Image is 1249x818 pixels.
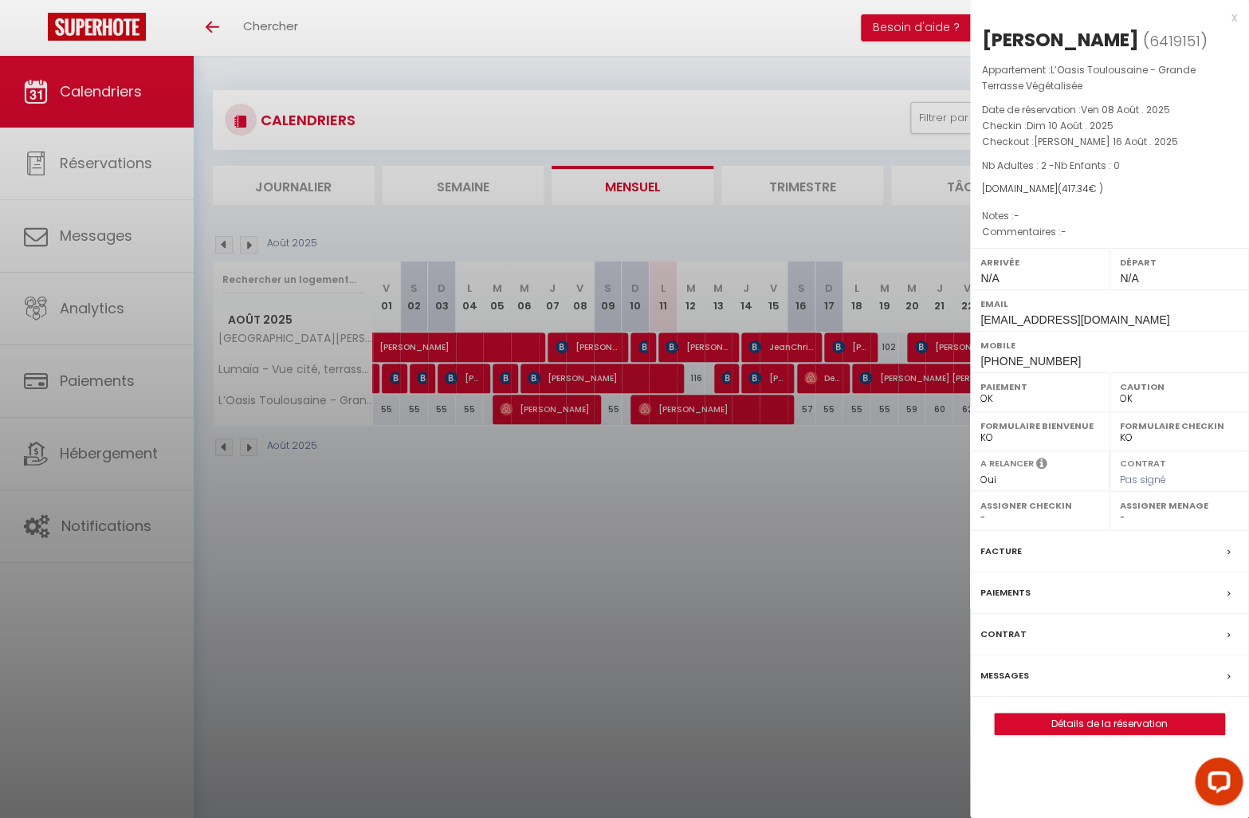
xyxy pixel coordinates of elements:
[1058,182,1103,195] span: ( € )
[980,626,1027,643] label: Contrat
[995,714,1224,734] a: Détails de la réservation
[1055,159,1120,172] span: Nb Enfants : 0
[1036,457,1047,474] i: Sélectionner OUI si vous souhaiter envoyer les séquences de messages post-checkout
[1120,379,1239,395] label: Caution
[1120,418,1239,434] label: Formulaire Checkin
[1120,254,1239,270] label: Départ
[1182,751,1249,818] iframe: LiveChat chat widget
[982,118,1237,134] p: Checkin :
[980,272,999,285] span: N/A
[980,418,1099,434] label: Formulaire Bienvenue
[980,457,1034,470] label: A relancer
[1027,119,1113,132] span: Dim 10 Août . 2025
[982,134,1237,150] p: Checkout :
[970,8,1237,27] div: x
[980,379,1099,395] label: Paiement
[1120,497,1239,513] label: Assigner Menage
[980,667,1029,684] label: Messages
[982,27,1139,53] div: [PERSON_NAME]
[980,543,1022,560] label: Facture
[980,584,1031,601] label: Paiements
[982,102,1237,118] p: Date de réservation :
[1061,225,1066,238] span: -
[1149,31,1200,51] span: 6419151
[1143,29,1208,52] span: ( )
[1034,135,1178,148] span: [PERSON_NAME] 16 Août . 2025
[1120,473,1166,486] span: Pas signé
[980,313,1169,326] span: [EMAIL_ADDRESS][DOMAIN_NAME]
[982,62,1237,94] p: Appartement :
[982,208,1237,224] p: Notes :
[1120,272,1138,285] span: N/A
[982,159,1120,172] span: Nb Adultes : 2 -
[1014,209,1019,222] span: -
[1062,182,1089,195] span: 417.34
[982,182,1237,197] div: [DOMAIN_NAME]
[1081,103,1170,116] span: Ven 08 Août . 2025
[982,224,1237,240] p: Commentaires :
[980,337,1239,353] label: Mobile
[980,355,1081,368] span: [PHONE_NUMBER]
[994,713,1225,735] button: Détails de la réservation
[980,497,1099,513] label: Assigner Checkin
[982,63,1196,92] span: L’Oasis Toulousaine - Grande Terrasse Végétalisée
[980,254,1099,270] label: Arrivée
[1120,457,1166,467] label: Contrat
[980,296,1239,312] label: Email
